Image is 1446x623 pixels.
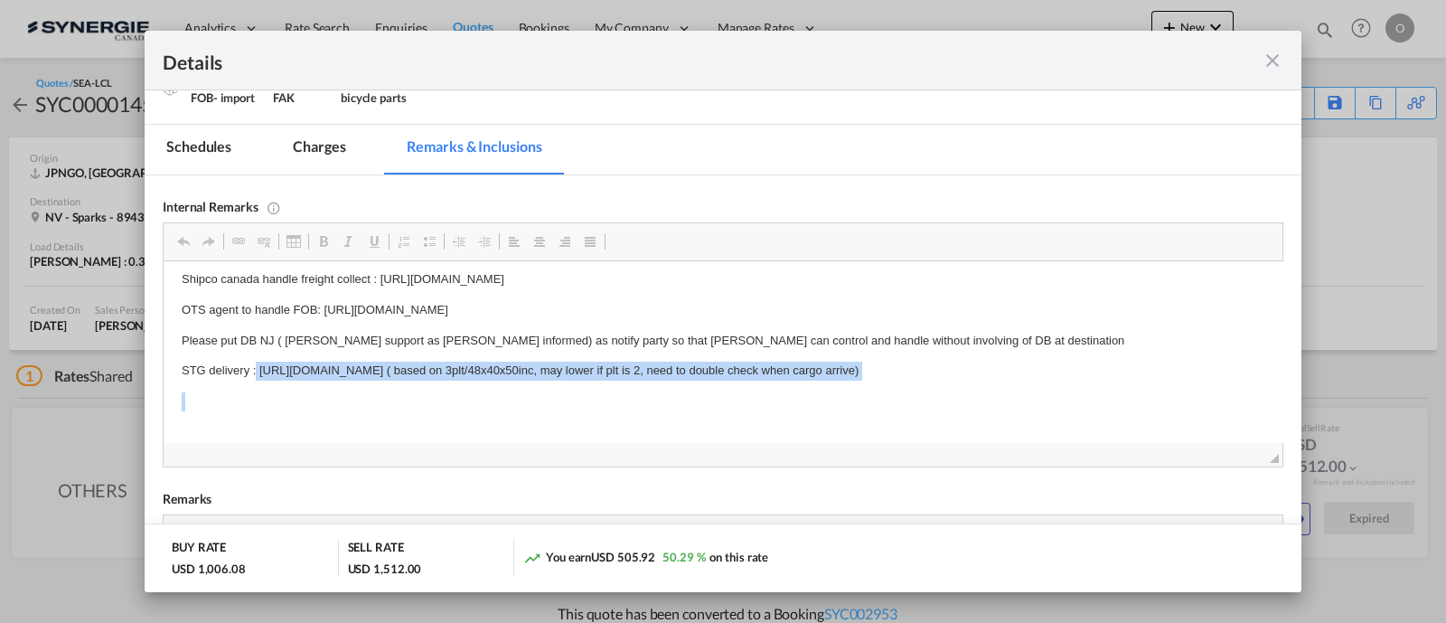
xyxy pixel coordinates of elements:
[472,522,497,545] a: Increase Indent
[145,125,253,175] md-tab-item: Schedules
[18,20,341,33] strong: FOB Nagoya /POD LAX, Rate valid [DATE] , subject to GRI
[171,230,196,253] a: Undo (Ctrl+Z)
[171,522,196,545] a: Undo (Ctrl+Z)
[74,101,152,122] td: Vessel Name :
[42,48,142,61] strong: SAILING DETAILS
[502,522,527,545] a: Align Left
[281,522,306,545] a: Table
[244,175,388,196] td: POL
[417,522,442,545] a: Insert/Remove Bulleted List
[577,230,603,253] a: Justify
[361,230,387,253] a: Underline (Ctrl+U)
[833,101,906,122] td: Carrier Name
[49,101,72,122] td: LCL
[18,111,577,125] strong: *Additional charges for DESTINATION PALLET CHARGES apply which are not included in this total.*
[145,125,581,175] md-pagination-wrapper: Use the left and right arrow keys to navigate between tabs
[311,230,336,253] a: Bold (Ctrl+B)
[527,230,552,253] a: Centre
[361,522,387,545] a: Underline (Ctrl+U)
[577,522,603,545] a: Justify
[18,81,168,95] em: *Subject to origin charges*
[391,230,417,253] a: Insert/Remove Numbered List
[281,230,306,253] a: Table
[226,522,251,545] a: Link (Ctrl+K)
[385,125,563,175] md-tab-item: Remarks & Inclusions
[163,490,1283,505] div: Remarks
[348,561,422,577] div: USD 1,512.00
[18,173,296,186] strong: —--------------------------------------------------------------------
[527,522,552,545] a: Centre
[645,101,693,122] td: Voyage :
[251,230,277,253] a: Unlink
[196,522,221,545] a: Redo (Ctrl+Y)
[163,49,1171,71] div: Details
[523,549,768,568] div: You earn on this rate
[437,175,728,196] td: POD
[311,522,336,545] a: Bold (Ctrl+B)
[662,550,705,564] span: 50.29 %
[472,230,497,253] a: Increase Indent
[251,522,277,545] a: Unlink
[775,175,1067,196] td: CFS
[591,550,655,564] span: USD 505.92
[51,175,194,196] td: CFS | Loading CFS
[552,522,577,545] a: Align Right
[695,101,724,122] td: 051E
[172,561,246,577] div: USD 1,006.08
[163,198,1283,213] div: Internal Remarks
[196,230,221,253] a: Redo (Ctrl+Y)
[1262,50,1283,71] md-icon: icon-close fg-AAA8AD m-0 cursor
[267,199,281,213] md-icon: This remarks only visible for internal user and will not be printed on Quote PDF
[273,90,323,106] div: FAK
[213,90,255,106] div: - import
[446,230,472,253] a: Decrease Indent
[1270,454,1279,463] span: Resize
[271,125,367,175] md-tab-item: Charges
[18,49,1101,68] p: 46ctns/2.77cbm/393kgs ( plsn on 2-3 plt x 48x40x50inc)
[226,230,251,253] a: Link (Ctrl+K)
[336,522,361,545] a: Italic (Ctrl+I)
[172,539,226,560] div: BUY RATE
[341,90,407,105] span: bicycle parts
[502,230,527,253] a: Align Left
[391,522,417,545] a: Insert/Remove Numbered List
[336,230,361,253] a: Italic (Ctrl+I)
[523,549,541,567] md-icon: icon-trending-up
[152,101,305,122] td: ONE [GEOGRAPHIC_DATA]
[552,230,577,253] a: Align Right
[18,142,433,156] strong: *Shipment will be subject to any PSS/GRI applicable at time of shipment . .
[145,31,1301,591] md-dialog: Port of Loading ...
[348,539,404,560] div: SELL RATE
[164,261,1282,442] iframe: Editor, editor6
[446,522,472,545] a: Decrease Indent
[907,101,934,122] td: ONE
[191,90,255,106] div: FOB
[417,230,442,253] a: Insert/Remove Bulleted List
